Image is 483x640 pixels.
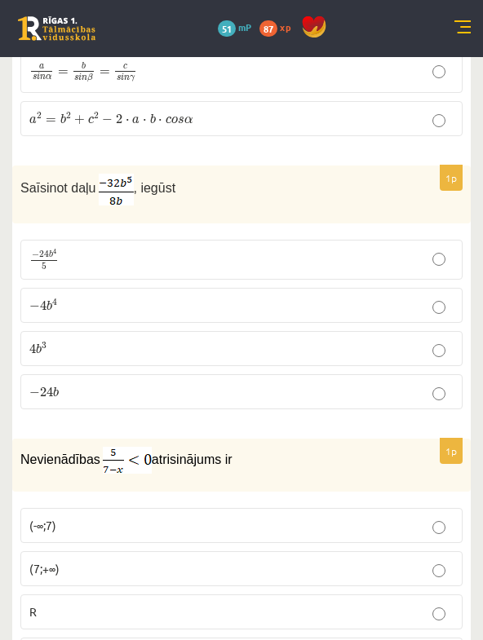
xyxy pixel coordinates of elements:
span: b [82,62,86,69]
span: (7;+∞) [29,561,60,576]
span: c [88,117,94,124]
span: Nevienādības [20,452,100,466]
span: 87 [259,20,277,37]
span: s [33,75,37,80]
span: 2 [116,114,122,124]
span: 4 [29,344,36,354]
span: ⋅ [126,119,130,123]
span: 4 [40,301,47,311]
span: 24 [40,387,53,397]
span: s [178,117,184,124]
span: = [58,70,69,75]
a: 87 xp [259,20,299,33]
span: 51 [218,20,236,37]
span: mP [238,20,251,33]
span: Saīsinot daļu [20,181,96,195]
input: (7;+∞) [432,564,445,577]
span: − [102,115,113,125]
span: n [124,76,130,81]
span: = [46,118,56,123]
span: b [60,113,66,124]
span: b [36,343,42,354]
span: , iegūst [134,181,176,195]
span: − [29,302,40,311]
span: R [29,604,37,619]
p: 1p [440,165,463,191]
span: α [184,117,193,124]
span: 3 [42,342,47,350]
span: 4 [53,249,56,254]
span: 2 [94,112,99,119]
input: (-∞;7) [432,521,445,534]
span: a [39,64,44,69]
span: n [82,76,87,81]
a: Rīgas 1. Tālmācības vidusskola [18,16,95,41]
span: ⋅ [158,119,162,123]
input: R [432,607,445,620]
span: + [74,115,85,125]
span: 24 [39,251,49,258]
span: i [37,73,40,81]
span: (-∞;7) [29,518,56,532]
span: n [40,75,46,80]
span: b [150,113,156,124]
span: o [171,117,178,124]
span: 2 [37,112,42,119]
span: i [121,74,124,82]
span: b [53,386,59,397]
span: 4 [52,299,57,307]
span: xp [280,20,290,33]
span: atrisinājums ir [152,452,233,466]
span: c [166,117,171,124]
span: − [29,388,40,398]
span: β [87,73,93,82]
span: s [74,76,78,81]
span: s [117,76,121,81]
span: = [100,70,110,75]
span: a [132,117,140,124]
p: 1p [440,438,463,464]
span: ⋅ [143,119,147,123]
span: α [46,75,51,80]
span: 2 [66,112,71,119]
span: a [29,117,37,124]
span: i [78,74,82,82]
img: rYyyg74je1FlHR+HgT7wAAAABJRU5ErkJggg== [103,447,152,474]
span: c [123,64,127,69]
span: 5 [42,263,47,271]
span: b [47,300,52,311]
span: − [32,251,39,258]
img: 8BAhdq2J21z20AAAAASUVORK5CYII= [99,174,134,205]
span: b [49,250,53,258]
span: γ [130,76,135,83]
